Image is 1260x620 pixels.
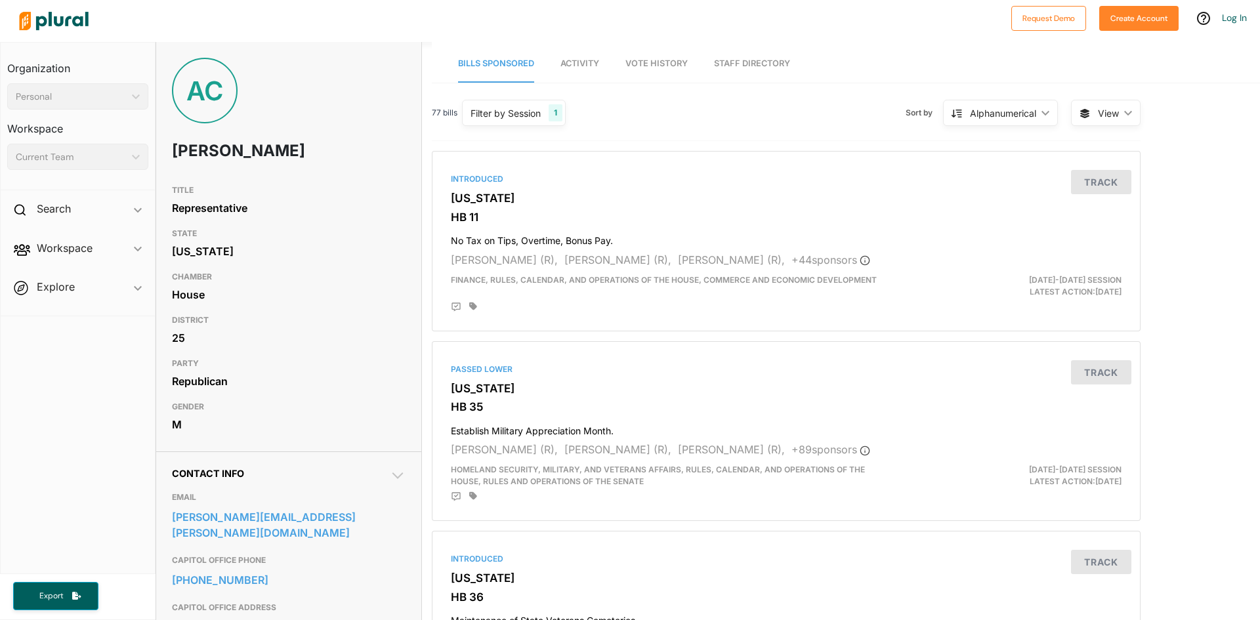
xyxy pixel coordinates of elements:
h4: No Tax on Tips, Overtime, Bonus Pay. [451,229,1122,247]
span: [PERSON_NAME] (R), [564,443,671,456]
h3: TITLE [172,182,406,198]
div: Current Team [16,150,127,164]
span: Homeland Security, Military, and Veterans Affairs, Rules, Calendar, and Operations of the House, ... [451,465,865,486]
span: View [1098,106,1119,120]
span: + 44 sponsor s [791,253,870,266]
div: Add Position Statement [451,302,461,312]
a: [PERSON_NAME][EMAIL_ADDRESS][PERSON_NAME][DOMAIN_NAME] [172,507,406,543]
div: Add tags [469,491,477,501]
div: Latest Action: [DATE] [901,274,1131,298]
span: Contact Info [172,468,244,479]
div: 25 [172,328,406,348]
button: Create Account [1099,6,1179,31]
span: [PERSON_NAME] (R), [678,253,785,266]
a: Activity [560,45,599,83]
h3: CAPITOL OFFICE PHONE [172,552,406,568]
span: Activity [560,58,599,68]
span: Vote History [625,58,688,68]
div: Introduced [451,553,1122,565]
span: Bills Sponsored [458,58,534,68]
a: Log In [1222,12,1247,24]
div: Alphanumerical [970,106,1036,120]
h3: [US_STATE] [451,192,1122,205]
div: Representative [172,198,406,218]
h3: HB 11 [451,211,1122,224]
span: + 89 sponsor s [791,443,870,456]
span: 77 bills [432,107,457,119]
span: [PERSON_NAME] (R), [451,253,558,266]
h3: HB 35 [451,400,1122,413]
h3: DISTRICT [172,312,406,328]
h3: CHAMBER [172,269,406,285]
button: Request Demo [1011,6,1086,31]
h3: Workspace [7,110,148,138]
button: Track [1071,170,1131,194]
a: Create Account [1099,10,1179,24]
a: Staff Directory [714,45,790,83]
div: 1 [549,104,562,121]
div: [US_STATE] [172,241,406,261]
span: Sort by [906,107,943,119]
h1: [PERSON_NAME] [172,131,312,171]
button: Export [13,582,98,610]
div: Latest Action: [DATE] [901,464,1131,487]
div: Add Position Statement [451,491,461,502]
div: Filter by Session [471,106,541,120]
h3: [US_STATE] [451,382,1122,395]
span: Finance, Rules, Calendar, and Operations of the House, Commerce and Economic Development [451,275,877,285]
span: Export [30,590,72,602]
span: [PERSON_NAME] (R), [451,443,558,456]
div: House [172,285,406,304]
a: Request Demo [1011,10,1086,24]
div: Introduced [451,173,1122,185]
h4: Establish Military Appreciation Month. [451,419,1122,437]
h3: PARTY [172,356,406,371]
a: [PHONE_NUMBER] [172,570,406,590]
h3: CAPITOL OFFICE ADDRESS [172,600,406,615]
div: Personal [16,90,127,104]
div: M [172,415,406,434]
button: Track [1071,550,1131,574]
h3: EMAIL [172,489,406,505]
div: Add tags [469,302,477,311]
button: Track [1071,360,1131,384]
a: Bills Sponsored [458,45,534,83]
div: Republican [172,371,406,391]
h3: Organization [7,49,148,78]
h3: HB 36 [451,590,1122,604]
div: Passed Lower [451,363,1122,375]
span: [DATE]-[DATE] Session [1029,275,1122,285]
span: [PERSON_NAME] (R), [564,253,671,266]
h2: Search [37,201,71,216]
span: [PERSON_NAME] (R), [678,443,785,456]
h3: GENDER [172,399,406,415]
h3: STATE [172,226,406,241]
span: [DATE]-[DATE] Session [1029,465,1122,474]
div: AC [172,58,238,123]
h3: [US_STATE] [451,571,1122,585]
a: Vote History [625,45,688,83]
